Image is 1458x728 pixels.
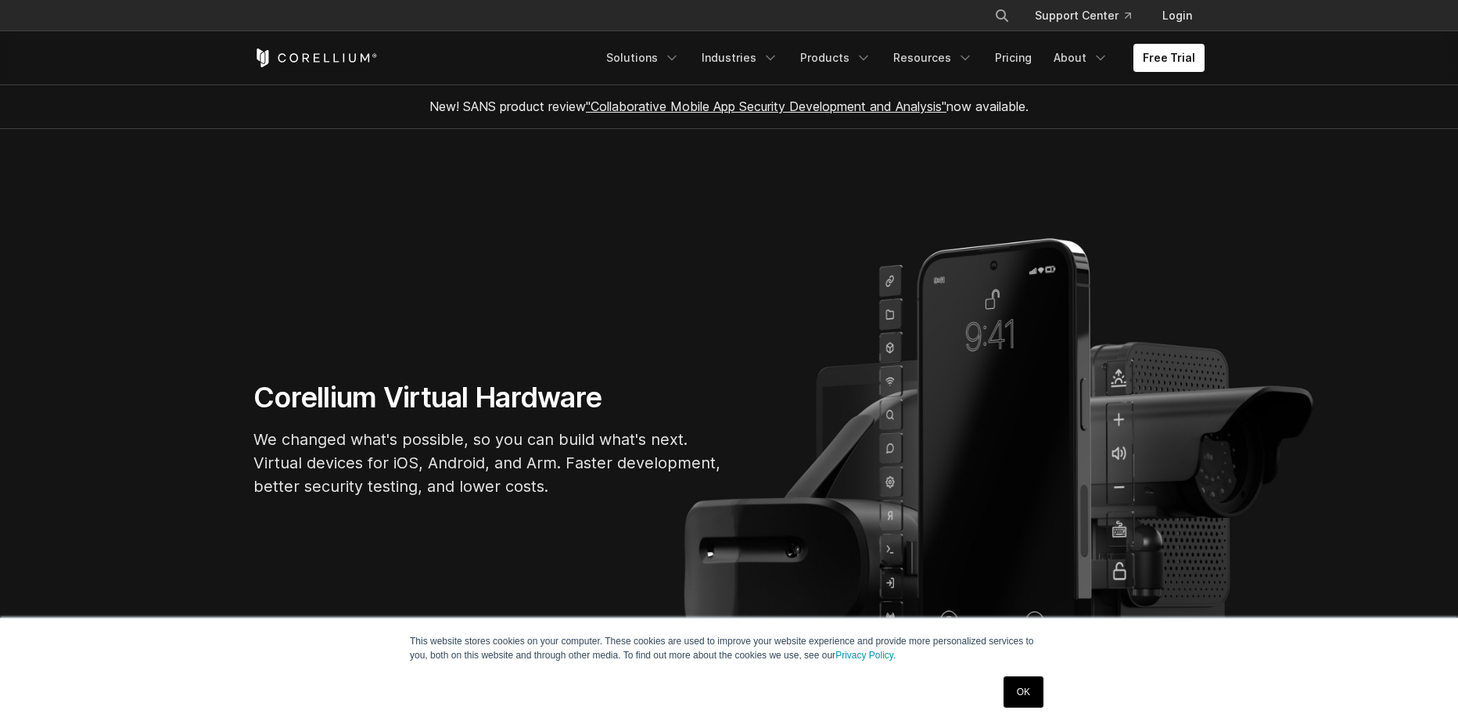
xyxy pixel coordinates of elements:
[975,2,1205,30] div: Navigation Menu
[1044,44,1118,72] a: About
[429,99,1029,114] span: New! SANS product review now available.
[253,48,378,67] a: Corellium Home
[988,2,1016,30] button: Search
[597,44,689,72] a: Solutions
[253,380,723,415] h1: Corellium Virtual Hardware
[986,44,1041,72] a: Pricing
[791,44,881,72] a: Products
[1150,2,1205,30] a: Login
[692,44,788,72] a: Industries
[884,44,982,72] a: Resources
[1133,44,1205,72] a: Free Trial
[597,44,1205,72] div: Navigation Menu
[1004,676,1043,708] a: OK
[586,99,946,114] a: "Collaborative Mobile App Security Development and Analysis"
[835,650,896,661] a: Privacy Policy.
[1022,2,1144,30] a: Support Center
[253,428,723,498] p: We changed what's possible, so you can build what's next. Virtual devices for iOS, Android, and A...
[410,634,1048,662] p: This website stores cookies on your computer. These cookies are used to improve your website expe...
